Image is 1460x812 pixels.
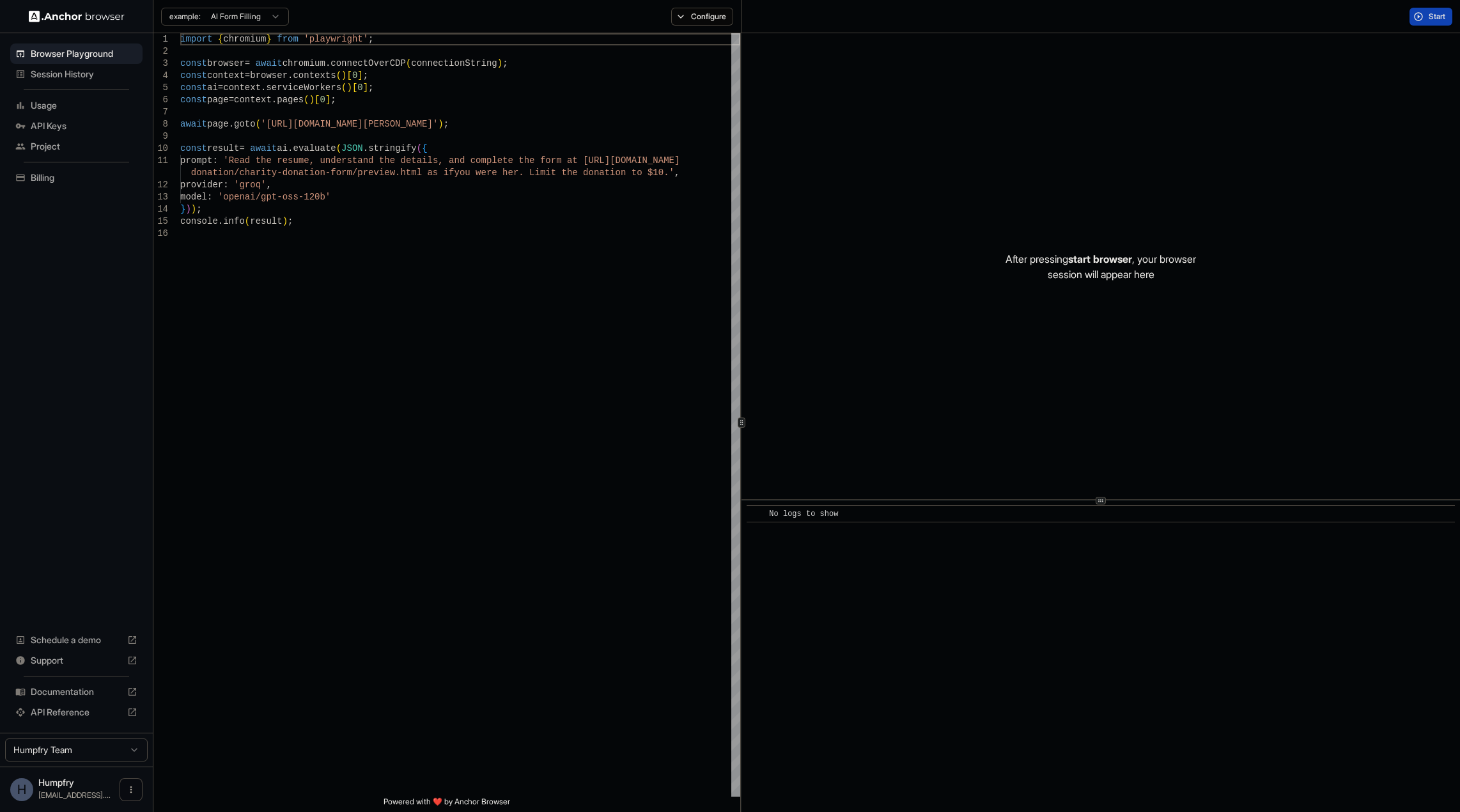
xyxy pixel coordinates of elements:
div: API Keys [10,116,143,136]
span: lete the form at [URL][DOMAIN_NAME] [492,155,680,166]
div: Support [10,650,143,671]
span: browser [207,58,245,68]
span: stringify [368,143,417,153]
span: ai [277,143,288,153]
span: you were her. Limit the donation to $10.' [454,168,674,178]
div: 7 [153,106,168,118]
span: . [325,58,330,68]
span: ; [196,204,201,214]
span: await [250,143,277,153]
span: . [288,143,293,153]
span: 'playwright' [304,34,368,44]
span: , [674,168,680,178]
span: = [245,70,250,81]
span: Start [1429,12,1447,22]
span: { [218,34,223,44]
span: humpfry@gmail.com [38,790,111,800]
p: After pressing , your browser session will appear here [1006,251,1196,282]
span: ; [330,95,336,105]
span: contexts [293,70,336,81]
img: Anchor Logo [29,10,125,22]
div: 15 [153,215,168,228]
span: prompt [180,155,212,166]
span: JSON [341,143,363,153]
span: Documentation [31,685,122,698]
span: donation/charity-donation-form/preview.html as if [191,168,454,178]
span: = [229,95,234,105]
div: Billing [10,168,143,188]
span: from [277,34,299,44]
span: ( [341,82,346,93]
span: = [245,58,250,68]
span: chromium [223,34,266,44]
div: Usage [10,95,143,116]
div: 5 [153,82,168,94]
span: ) [497,58,502,68]
div: 4 [153,70,168,82]
span: console [180,216,218,226]
span: ai [207,82,218,93]
span: start browser [1068,253,1132,265]
div: Documentation [10,682,143,702]
span: page [207,95,229,105]
span: ( [336,70,341,81]
span: pages [277,95,304,105]
span: = [239,143,244,153]
span: API Reference [31,706,122,719]
span: ; [368,82,373,93]
div: Session History [10,64,143,84]
span: ] [325,95,330,105]
span: 0 [352,70,357,81]
div: 10 [153,143,168,155]
span: Session History [31,68,137,81]
span: . [218,216,223,226]
span: goto [234,119,256,129]
span: await [180,119,207,129]
div: 11 [153,155,168,167]
span: page [207,119,229,129]
span: ; [368,34,373,44]
span: Humpfry [38,777,74,788]
span: info [223,216,245,226]
span: } [266,34,271,44]
span: ( [406,58,411,68]
span: ) [191,204,196,214]
span: 'openai/gpt-oss-120b' [218,192,330,202]
span: ( [245,216,250,226]
div: H [10,778,33,801]
span: ) [346,82,352,93]
span: model [180,192,207,202]
span: serviceWorkers [266,82,341,93]
div: Schedule a demo [10,630,143,650]
span: import [180,34,212,44]
div: 16 [153,228,168,240]
span: await [256,58,283,68]
span: context [207,70,245,81]
span: browser [250,70,288,81]
div: API Reference [10,702,143,722]
span: ) [341,70,346,81]
button: Configure [671,8,733,26]
span: 'groq' [234,180,266,190]
span: ] [357,70,362,81]
span: ) [309,95,315,105]
span: Project [31,140,137,153]
div: 8 [153,118,168,130]
span: . [288,70,293,81]
span: 'Read the resume, understand the details, and comp [223,155,492,166]
span: : [207,192,212,202]
div: 14 [153,203,168,215]
span: example: [169,12,201,22]
span: ( [256,119,261,129]
div: 6 [153,94,168,106]
span: result [250,216,282,226]
span: ] [363,82,368,93]
span: [ [346,70,352,81]
span: : [212,155,217,166]
span: = [218,82,223,93]
span: ) [283,216,288,226]
span: Billing [31,171,137,184]
span: result [207,143,239,153]
span: const [180,143,207,153]
span: ( [336,143,341,153]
